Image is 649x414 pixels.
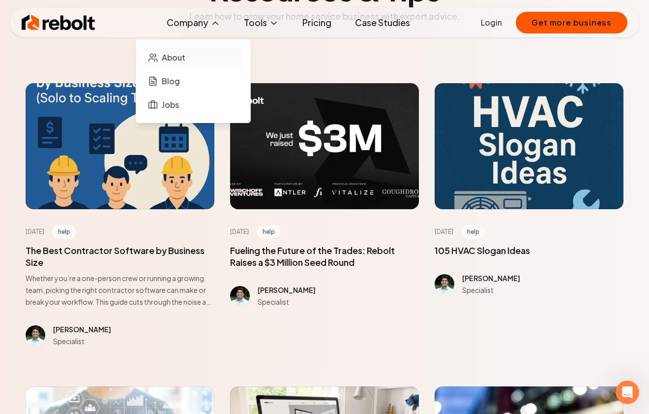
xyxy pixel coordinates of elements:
a: Fueling the Future of the Trades: Rebolt Raises a $3 Million Seed Round [230,245,395,268]
span: help [257,225,281,239]
span: Jobs [162,99,179,111]
a: About [144,48,242,67]
span: help [461,225,485,239]
button: Get more business [516,12,627,33]
span: [PERSON_NAME] [53,325,111,334]
a: Pricing [295,13,339,32]
span: help [52,225,76,239]
a: Case Studies [347,13,418,32]
img: Rebolt Logo [22,13,95,32]
button: Company [159,13,228,32]
time: [DATE] [230,228,249,236]
span: [PERSON_NAME] [258,286,316,294]
span: About [162,52,185,64]
span: Blog [162,75,180,87]
iframe: Intercom live chat [616,381,639,404]
button: Tools [236,13,287,32]
a: Login [481,17,502,29]
time: [DATE] [26,228,44,236]
span: [PERSON_NAME] [462,274,520,283]
a: The Best Contractor Software by Business Size [26,245,205,268]
a: Blog [144,71,242,91]
a: 105 HVAC Slogan Ideas [435,245,530,256]
time: [DATE] [435,228,453,236]
a: Jobs [144,95,242,115]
